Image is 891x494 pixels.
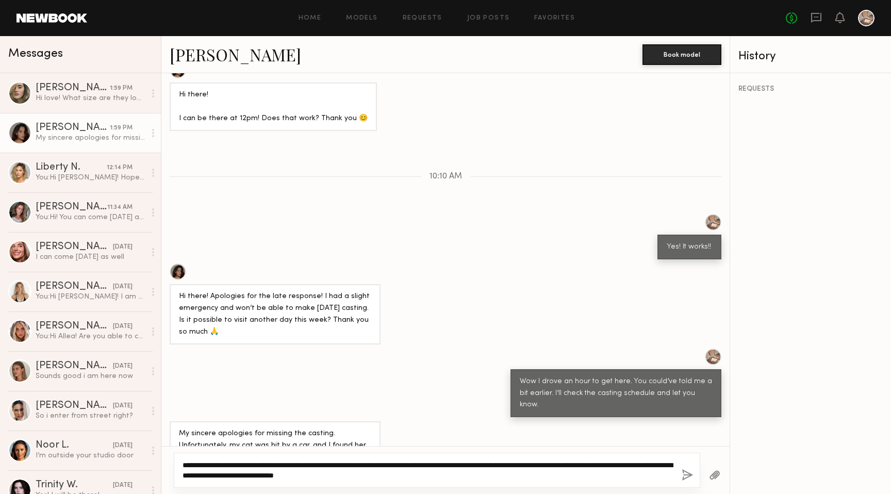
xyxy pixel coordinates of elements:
button: Book model [642,44,721,65]
div: [PERSON_NAME] [36,401,113,411]
div: [DATE] [113,481,133,490]
div: [DATE] [113,441,133,451]
div: Yes! It works!! [667,241,712,253]
a: Models [346,15,377,22]
div: Trinity W. [36,480,113,490]
div: [PERSON_NAME] [36,361,113,371]
div: [PERSON_NAME] [36,202,107,212]
div: [PERSON_NAME] [36,242,113,252]
div: 12:14 PM [107,163,133,173]
div: Liberty N. [36,162,107,173]
a: Requests [403,15,442,22]
div: My sincere apologies for missing the casting. Unfortunately, my cat was hit by a car, and I found... [36,133,145,143]
div: My sincere apologies for missing the casting. Unfortunately, my cat was hit by a car, and I found... [179,428,371,464]
div: Wow I drove an hour to get here. You could’ve told me a bit earlier. I’ll check the casting sched... [520,376,712,411]
div: [PERSON_NAME] [36,123,110,133]
a: [PERSON_NAME] [170,43,301,65]
div: Hi there! Apologies for the late response! I had a slight emergency and won’t be able to make [DA... [179,291,371,338]
div: 1:59 PM [110,84,133,93]
div: 1:59 PM [110,123,133,133]
a: Book model [642,50,721,58]
a: Favorites [534,15,575,22]
div: 11:34 AM [107,203,133,212]
div: REQUESTS [738,86,883,93]
a: Home [299,15,322,22]
div: [PERSON_NAME] [36,321,113,332]
div: Noor L. [36,440,113,451]
div: You: Hi! You can come [DATE] after 12:30 if that works for you and [DATE] and [DATE] is avail! [36,212,145,222]
div: You: Hi [PERSON_NAME]! I am Hyunjae a photographer of [GEOGRAPHIC_DATA] in downtown [GEOGRAPHIC_D... [36,292,145,302]
div: You: Hi [PERSON_NAME]! Hope you’ve been doing well :) One of my clients would love to work with y... [36,173,145,183]
a: Job Posts [467,15,510,22]
div: History [738,51,883,62]
div: [DATE] [113,242,133,252]
div: I’m outside your studio door [36,451,145,460]
div: [PERSON_NAME] [36,282,113,292]
div: Hi there! I can be there at 12pm! Does that work? Thank you 😊 [179,89,368,125]
div: So i enter from street right? [36,411,145,421]
span: Messages [8,48,63,60]
div: Sounds good i am here now [36,371,145,381]
div: Hi love! What size are they looking for? When would you be shooting? I am not in LA at the moment... [36,93,145,103]
div: I can come [DATE] as well [36,252,145,262]
div: [DATE] [113,282,133,292]
div: [PERSON_NAME] [36,83,110,93]
div: [DATE] [113,361,133,371]
div: [DATE] [113,322,133,332]
span: 10:10 AM [430,172,462,181]
div: You: Hi Allea! Are you able to come for the casting on [DATE]? At downtown [GEOGRAPHIC_DATA]! [36,332,145,341]
div: [DATE] [113,401,133,411]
